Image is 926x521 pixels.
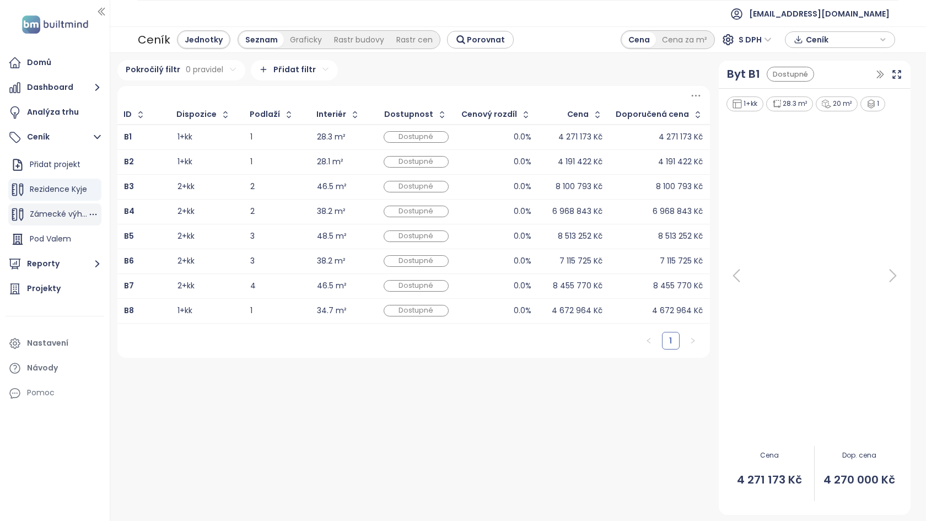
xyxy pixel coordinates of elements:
span: 0 pravidel [186,63,223,76]
span: Porovnat [467,34,505,46]
div: 7 115 725 Kč [559,257,602,265]
a: Projekty [6,278,104,300]
div: 34.7 m² [317,307,347,314]
img: logo [19,13,91,36]
li: Následující strana [684,332,702,350]
div: 0.0% [514,158,531,165]
span: 4 271 173 Kč [725,471,814,488]
div: 1+kk [177,133,192,141]
b: B2 [124,156,134,167]
div: Analýza trhu [27,105,79,119]
div: Cena [567,111,589,118]
div: Dostupnost [384,111,433,118]
b: B5 [124,230,134,241]
div: 8 455 770 Kč [653,282,703,289]
div: 38.2 m² [317,257,346,265]
span: Pod Valem [30,233,71,244]
div: 4 271 173 Kč [659,133,703,141]
a: B8 [124,307,134,314]
span: Cena [725,450,814,461]
a: B3 [124,183,134,190]
div: Přidat filtr [251,60,338,80]
div: Cena [622,32,656,47]
div: Ceník [138,30,170,50]
img: Floor plan [779,266,849,285]
div: Pokročilý filtr [117,60,245,80]
div: 0.0% [514,133,531,141]
div: Nastavení [27,336,68,350]
div: 46.5 m² [317,183,347,190]
div: 0.0% [514,208,531,215]
button: Reporty [6,253,104,275]
div: 8 513 252 Kč [658,233,703,240]
button: right [684,332,702,350]
div: Dostupné [384,206,449,217]
button: Ceník [6,126,104,148]
li: Předchozí strana [640,332,658,350]
div: Rezidence Kyje [8,179,101,201]
a: B2 [124,158,134,165]
b: B6 [124,255,134,266]
span: [EMAIL_ADDRESS][DOMAIN_NAME] [749,1,890,27]
span: 4 270 000 Kč [815,471,903,488]
div: Pod Valem [8,228,101,250]
div: 2+kk [177,257,195,265]
span: right [690,337,696,344]
div: Dostupné [384,255,449,267]
a: B4 [124,208,134,215]
div: 1 [250,307,303,314]
div: Pomoc [27,386,55,400]
div: 0.0% [514,183,531,190]
div: 1+kk [177,158,192,165]
div: 0.0% [514,257,531,265]
div: Seznam [239,32,284,47]
div: Dostupné [384,230,449,242]
div: Pomoc [6,382,104,404]
div: Dostupné [384,305,449,316]
div: 0.0% [514,233,531,240]
div: Podlaží [250,111,280,118]
div: 1 [250,158,303,165]
div: 1 [860,96,886,111]
a: Domů [6,52,104,74]
div: Interiér [316,111,346,118]
div: Dispozice [176,111,217,118]
div: 8 100 793 Kč [656,183,703,190]
div: 8 513 252 Kč [558,233,602,240]
a: Nastavení [6,332,104,355]
button: left [640,332,658,350]
button: Dashboard [6,77,104,99]
a: 1 [663,332,679,349]
div: 46.5 m² [317,282,347,289]
div: 2 [250,183,303,190]
div: Rastr budovy [328,32,390,47]
div: 6 968 843 Kč [552,208,602,215]
a: Byt B1 [727,66,760,83]
div: Cena za m² [656,32,713,47]
div: 1+kk [726,96,763,111]
div: Návody [27,361,58,375]
div: 4 672 964 Kč [552,307,602,314]
div: 2+kk [177,233,195,240]
div: 28.3 m² [317,133,346,141]
div: 38.2 m² [317,208,346,215]
div: button [791,31,889,48]
div: Zámecké výhledy 2 [8,203,101,225]
div: Doporučená cena [616,111,689,118]
div: 0.0% [514,307,531,314]
div: 2+kk [177,282,195,289]
b: B1 [124,131,132,142]
div: Dostupné [384,156,449,168]
div: Graficky [284,32,328,47]
div: 2+kk [177,208,195,215]
div: ID [123,111,132,118]
div: 0.0% [514,282,531,289]
div: 1 [250,133,303,141]
div: Dostupné [767,67,814,82]
div: 3 [250,233,303,240]
div: Domů [27,56,51,69]
div: Projekty [27,282,61,296]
